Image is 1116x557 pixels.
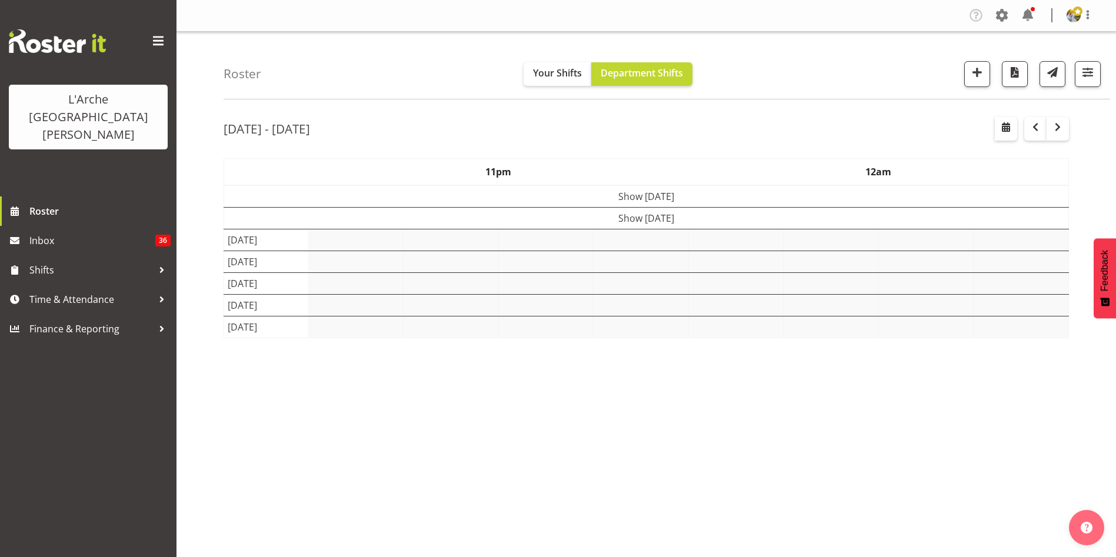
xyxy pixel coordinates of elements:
[964,61,990,87] button: Add a new shift
[155,235,171,246] span: 36
[995,117,1017,141] button: Select a specific date within the roster.
[1094,238,1116,318] button: Feedback - Show survey
[224,272,309,294] td: [DATE]
[224,316,309,338] td: [DATE]
[688,158,1068,185] th: 12am
[224,185,1069,208] td: Show [DATE]
[601,66,683,79] span: Department Shifts
[1075,61,1101,87] button: Filter Shifts
[29,261,153,279] span: Shifts
[224,229,309,251] td: [DATE]
[533,66,582,79] span: Your Shifts
[224,67,261,81] h4: Roster
[1040,61,1065,87] button: Send a list of all shifts for the selected filtered period to all rostered employees.
[9,29,106,53] img: Rosterit website logo
[29,202,171,220] span: Roster
[1081,522,1092,533] img: help-xxl-2.png
[224,121,310,136] h2: [DATE] - [DATE]
[29,320,153,338] span: Finance & Reporting
[29,232,155,249] span: Inbox
[1067,8,1081,22] img: aizza-garduque4b89473dfc6c768e6a566f2329987521.png
[29,291,153,308] span: Time & Attendance
[21,91,156,144] div: L'Arche [GEOGRAPHIC_DATA][PERSON_NAME]
[224,251,309,272] td: [DATE]
[591,62,692,86] button: Department Shifts
[308,158,688,185] th: 11pm
[1002,61,1028,87] button: Download a PDF of the roster according to the set date range.
[524,62,591,86] button: Your Shifts
[224,294,309,316] td: [DATE]
[1100,250,1110,291] span: Feedback
[224,207,1069,229] td: Show [DATE]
